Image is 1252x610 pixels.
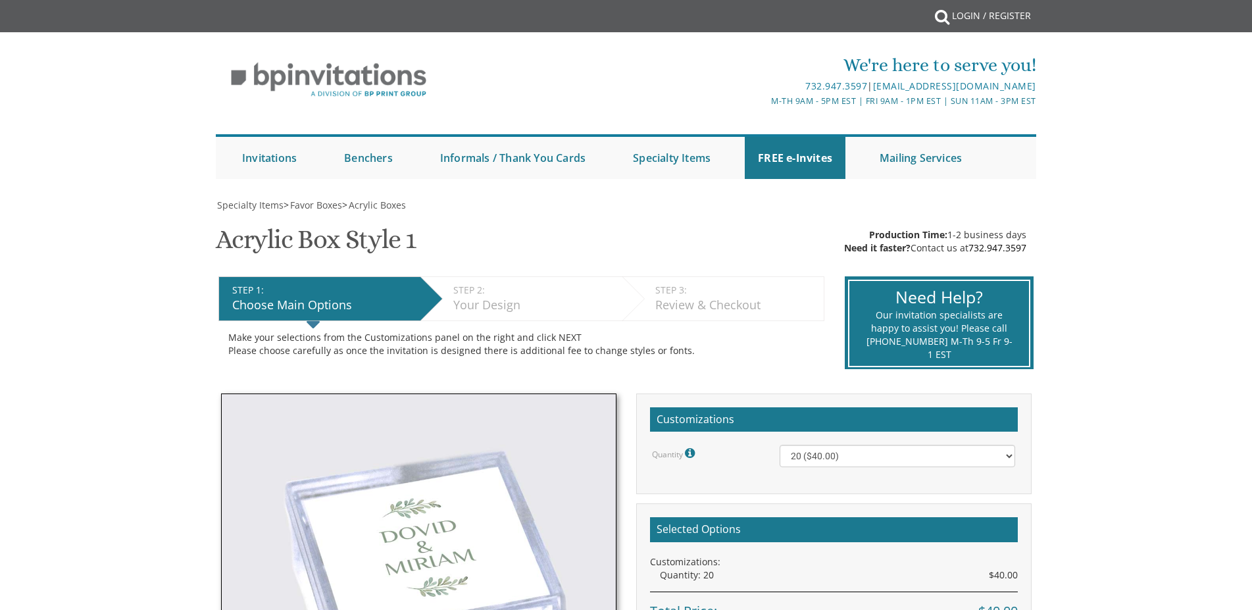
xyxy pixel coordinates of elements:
a: Mailing Services [866,137,975,179]
a: Specialty Items [216,199,284,211]
img: BP Invitation Loft [216,53,441,107]
div: 1-2 business days Contact us at [844,228,1026,255]
div: Customizations: [650,555,1018,569]
label: Quantity [652,445,698,462]
h2: Selected Options [650,517,1018,542]
a: [EMAIL_ADDRESS][DOMAIN_NAME] [873,80,1036,92]
div: Your Design [453,297,616,314]
a: Informals / Thank You Cards [427,137,599,179]
span: Acrylic Boxes [349,199,406,211]
a: Specialty Items [620,137,724,179]
a: FREE e-Invites [745,137,845,179]
div: Make your selections from the Customizations panel on the right and click NEXT Please choose care... [228,331,814,357]
div: Review & Checkout [655,297,817,314]
a: Favor Boxes [289,199,342,211]
h1: Acrylic Box Style 1 [216,225,416,264]
div: | [490,78,1036,94]
div: Choose Main Options [232,297,414,314]
div: We're here to serve you! [490,52,1036,78]
span: Favor Boxes [290,199,342,211]
span: Specialty Items [217,199,284,211]
h2: Customizations [650,407,1018,432]
a: Invitations [229,137,310,179]
a: 732.947.3597 [805,80,867,92]
div: Our invitation specialists are happy to assist you! Please call [PHONE_NUMBER] M-Th 9-5 Fr 9-1 EST [866,309,1013,361]
span: > [342,199,406,211]
div: Need Help? [866,286,1013,309]
span: Need it faster? [844,241,911,254]
a: 732.947.3597 [968,241,1026,254]
div: STEP 3: [655,284,817,297]
span: $40.00 [989,569,1018,582]
div: STEP 1: [232,284,414,297]
div: M-Th 9am - 5pm EST | Fri 9am - 1pm EST | Sun 11am - 3pm EST [490,94,1036,108]
div: STEP 2: [453,284,616,297]
a: Benchers [331,137,406,179]
div: Quantity: 20 [660,569,1018,582]
span: Production Time: [869,228,947,241]
a: Acrylic Boxes [347,199,406,211]
span: > [284,199,342,211]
